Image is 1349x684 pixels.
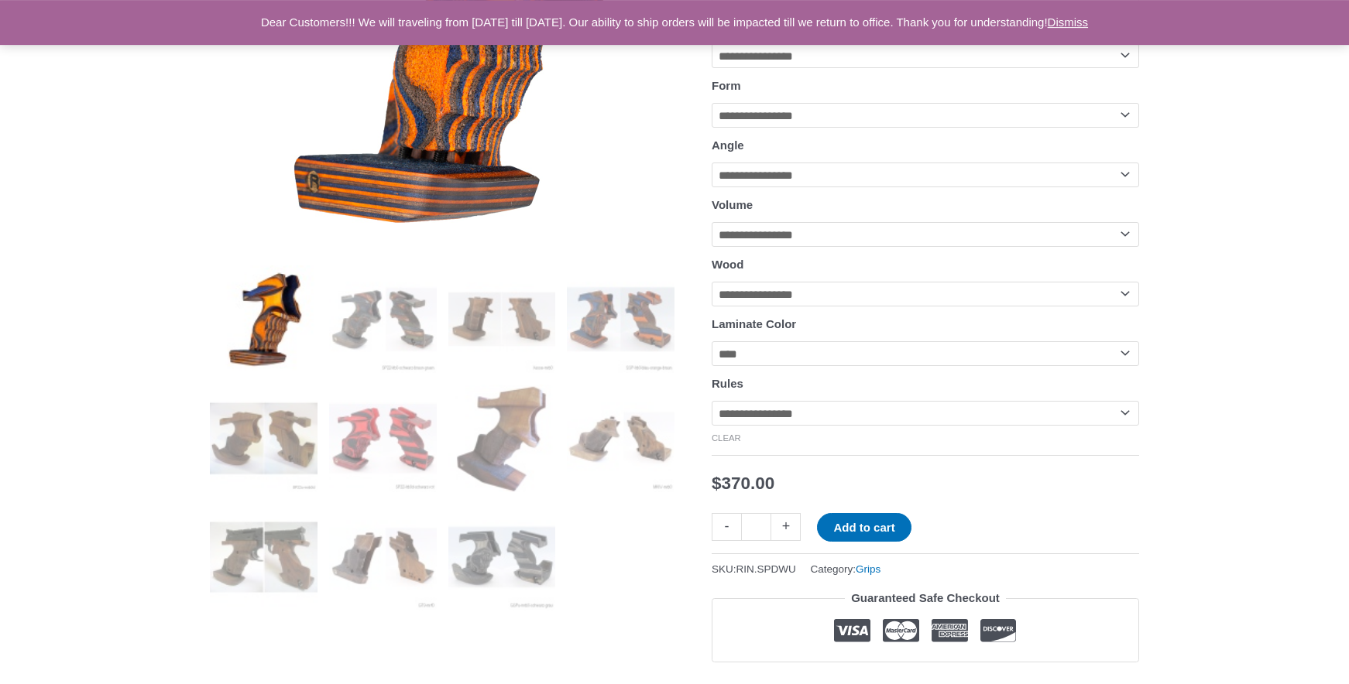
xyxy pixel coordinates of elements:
span: SKU: [712,559,796,579]
a: Clear options [712,433,741,443]
input: Product quantity [741,513,771,540]
img: Rink Grip for Sport Pistol - Image 4 [567,265,674,373]
a: Dismiss [1048,15,1089,29]
label: Wood [712,258,743,271]
a: - [712,513,741,540]
legend: Guaranteed Safe Checkout [845,587,1006,609]
bdi: 370.00 [712,474,774,493]
label: Volume [712,198,753,211]
img: Rink Grip for Sport Pistol - Image 10 [329,504,437,611]
img: Rink Grip for Sport Pistol - Image 6 [329,385,437,492]
img: Rink Grip for Sport Pistol - Image 3 [448,265,556,373]
img: Rink Grip for Sport Pistol [210,265,318,373]
label: Form [712,79,741,92]
a: Grips [856,563,880,575]
img: Rink Grip for Sport Pistol - Image 2 [329,265,437,373]
img: Rink Grip for Sport Pistol - Image 7 [448,385,556,492]
span: Category: [811,559,881,579]
a: + [771,513,801,540]
span: $ [712,474,722,493]
label: Angle [712,139,744,152]
img: Rink Grip for Sport Pistol - Image 11 [448,504,556,611]
label: Rules [712,377,743,390]
span: RIN.SPDWU [736,563,796,575]
img: Rink Grip for Sport Pistol - Image 9 [210,504,318,611]
button: Add to cart [817,513,911,542]
img: Rink Sport Pistol Grip [567,385,674,492]
label: Laminate Color [712,317,796,330]
img: Rink Grip for Sport Pistol - Image 5 [210,385,318,492]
